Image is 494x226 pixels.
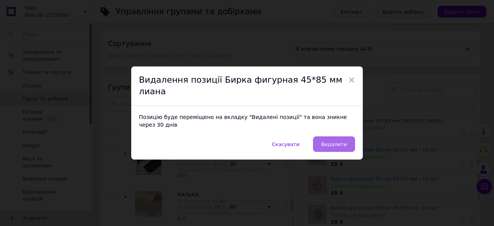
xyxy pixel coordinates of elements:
div: Позицію буде переміщено на вкладку "Видалені позиції" та вона зникне через 30 днів [131,106,363,136]
span: Скасувати [272,141,299,147]
button: Видалити [313,136,355,152]
span: Видалення позиції Бирка фигурная 45*85 мм лиана [139,75,342,97]
span: × [348,73,355,87]
button: Скасувати [264,136,308,152]
span: Видалити [321,141,347,147]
